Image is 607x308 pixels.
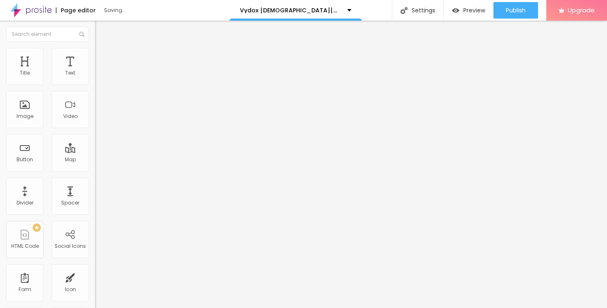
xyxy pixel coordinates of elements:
[452,7,459,14] img: view-1.svg
[463,7,485,14] span: Preview
[65,157,76,162] div: Map
[17,113,33,119] div: Image
[55,243,86,249] div: Social Icons
[65,70,75,76] div: Text
[401,7,408,14] img: Icone
[20,70,30,76] div: Title
[444,2,493,19] button: Preview
[56,7,96,13] div: Page editor
[79,32,84,37] img: Icone
[63,113,78,119] div: Video
[17,157,33,162] div: Button
[65,287,76,292] div: Icon
[506,7,526,14] span: Publish
[61,200,79,206] div: Spacer
[240,7,341,13] p: Vydox [DEMOGRAPHIC_DATA][MEDICAL_DATA]™ Plus: Enhanced Formula with More L-[MEDICAL_DATA] and Les...
[104,8,199,13] div: Saving...
[17,200,33,206] div: Divider
[6,27,89,42] input: Search element
[19,287,31,292] div: Form
[493,2,538,19] button: Publish
[95,21,607,308] iframe: Editor
[11,243,39,249] div: HTML Code
[568,7,595,14] span: Upgrade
